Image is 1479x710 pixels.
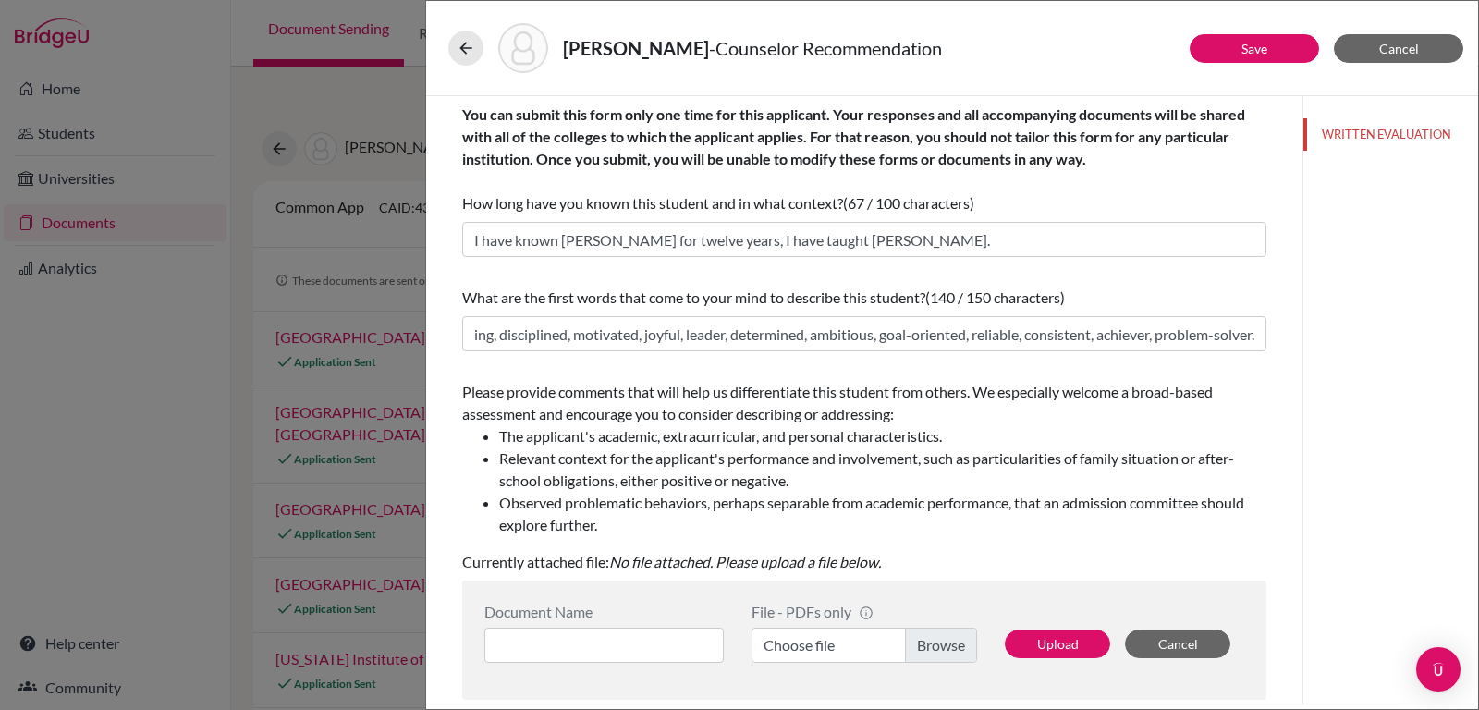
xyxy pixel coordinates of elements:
b: You can submit this form only one time for this applicant. Your responses and all accompanying do... [462,105,1245,167]
li: Observed problematic behaviors, perhaps separable from academic performance, that an admission co... [499,492,1266,536]
span: info [859,606,874,620]
li: Relevant context for the applicant's performance and involvement, such as particularities of fami... [499,447,1266,492]
span: - Counselor Recommendation [709,37,942,59]
div: Document Name [484,603,724,620]
div: File - PDFs only [752,603,977,620]
span: Please provide comments that will help us differentiate this student from others. We especially w... [462,383,1266,536]
strong: [PERSON_NAME] [563,37,709,59]
label: Choose file [752,628,977,663]
button: Cancel [1125,630,1230,658]
span: How long have you known this student and in what context? [462,105,1245,212]
span: (67 / 100 characters) [843,194,974,212]
span: (140 / 150 characters) [925,288,1065,306]
span: What are the first words that come to your mind to describe this student? [462,288,925,306]
li: The applicant's academic, extracurricular, and personal characteristics. [499,425,1266,447]
div: Open Intercom Messenger [1416,647,1461,692]
button: Upload [1005,630,1110,658]
i: No file attached. Please upload a file below. [609,553,881,570]
button: WRITTEN EVALUATION [1303,118,1478,151]
div: Currently attached file: [462,373,1266,581]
